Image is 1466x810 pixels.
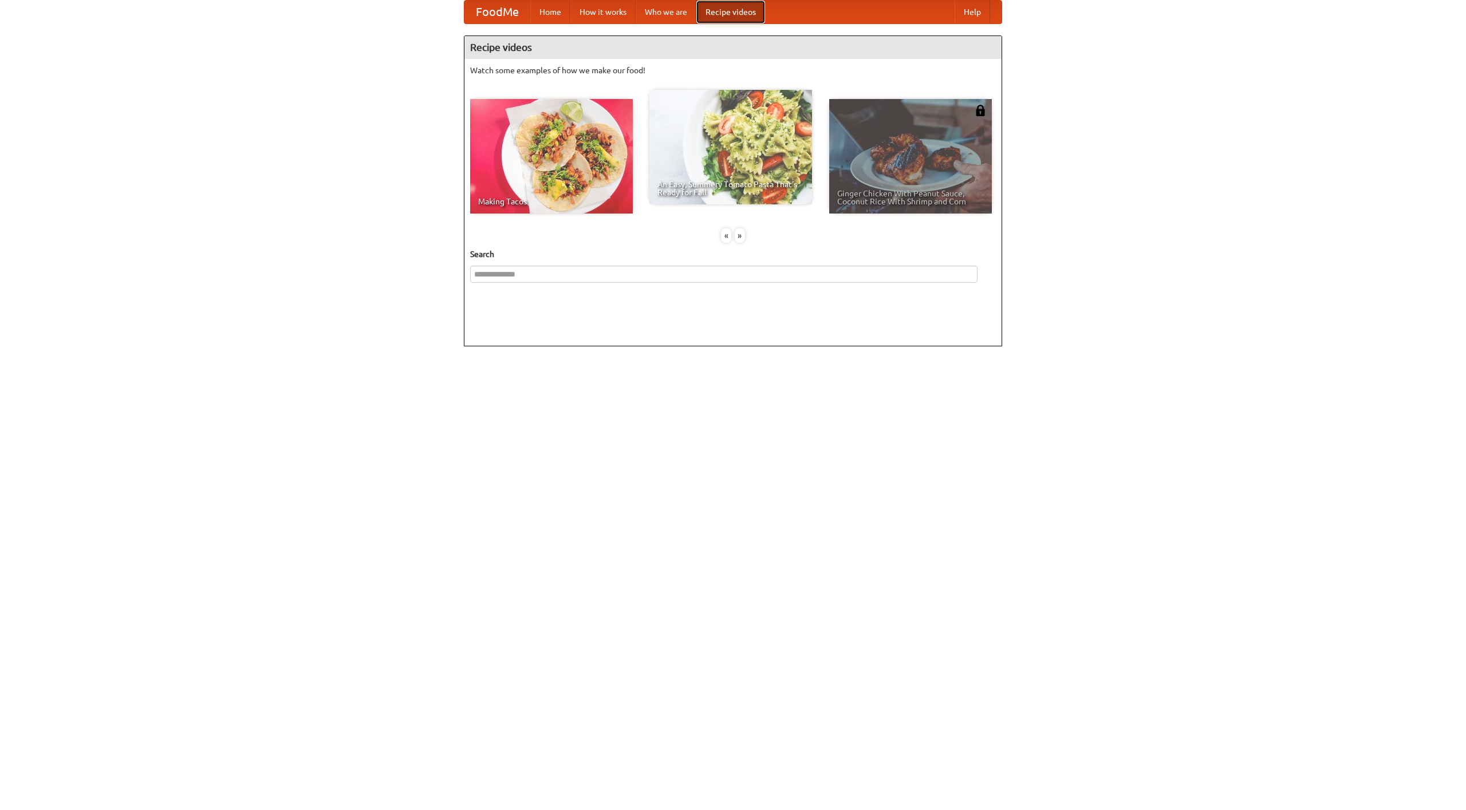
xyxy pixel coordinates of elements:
a: How it works [570,1,636,23]
span: Making Tacos [478,197,625,206]
a: Making Tacos [470,99,633,214]
span: An Easy, Summery Tomato Pasta That's Ready for Fall [657,180,804,196]
a: Who we are [636,1,696,23]
h5: Search [470,248,996,260]
p: Watch some examples of how we make our food! [470,65,996,76]
div: » [735,228,745,243]
a: Recipe videos [696,1,765,23]
a: Home [530,1,570,23]
a: An Easy, Summery Tomato Pasta That's Ready for Fall [649,90,812,204]
a: Help [955,1,990,23]
h4: Recipe videos [464,36,1002,59]
a: FoodMe [464,1,530,23]
div: « [721,228,731,243]
img: 483408.png [975,105,986,116]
